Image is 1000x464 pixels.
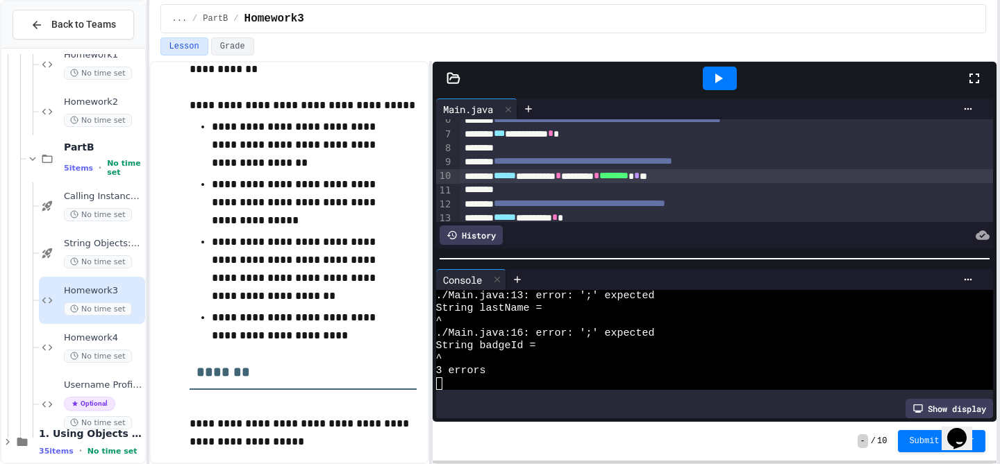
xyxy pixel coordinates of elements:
span: Submit Answer [909,436,974,447]
span: 35 items [39,447,74,456]
span: Back to Teams [51,17,116,32]
span: No time set [64,114,132,127]
div: 9 [436,155,453,169]
span: Homework1 [64,49,142,61]
span: Homework4 [64,332,142,344]
div: 10 [436,169,453,183]
span: 3 errors [436,365,486,377]
span: No time set [64,416,132,429]
span: No time set [87,447,137,456]
div: 13 [436,212,453,225]
span: ^ [436,315,442,327]
span: String badgeId = [436,340,536,352]
div: Console [436,273,489,287]
span: • [79,445,82,456]
span: ^ [436,352,442,365]
div: Main.java [436,98,517,119]
span: Calling Instance Methods - Topic 1.14 [64,191,142,203]
span: • [99,162,101,173]
button: Grade [211,37,254,55]
div: 8 [436,141,453,155]
div: 6 [436,113,453,127]
span: No time set [64,350,132,363]
div: Main.java [436,102,500,117]
span: - [858,434,868,448]
span: ./Main.java:16: error: ';' expected [436,327,655,340]
span: PartB [203,13,228,24]
span: 1. Using Objects and Methods [39,427,142,440]
button: Submit Answer [898,430,985,452]
span: String Objects: Concatenation, Literals, and More [64,238,142,250]
span: / [192,13,197,24]
span: Optional [64,397,115,411]
span: PartB [64,141,142,153]
span: No time set [64,255,132,268]
span: No time set [107,159,142,177]
div: 11 [436,184,453,198]
span: ./Main.java:13: error: ';' expected [436,290,655,302]
span: 5 items [64,164,93,173]
span: Homework3 [64,285,142,297]
iframe: chat widget [942,409,986,450]
span: No time set [64,208,132,221]
span: Homework3 [244,10,304,27]
span: ... [172,13,187,24]
span: 10 [877,436,887,447]
span: Homework2 [64,96,142,108]
div: History [440,225,503,245]
div: Console [436,269,506,290]
span: Username Profile Generator [64,379,142,391]
span: / [871,436,876,447]
span: / [233,13,238,24]
span: No time set [64,302,132,316]
button: Back to Teams [12,10,134,40]
button: Lesson [160,37,208,55]
div: Show display [906,399,993,418]
span: No time set [64,67,132,80]
div: 7 [436,128,453,141]
span: String lastName = [436,302,542,315]
div: 12 [436,198,453,212]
